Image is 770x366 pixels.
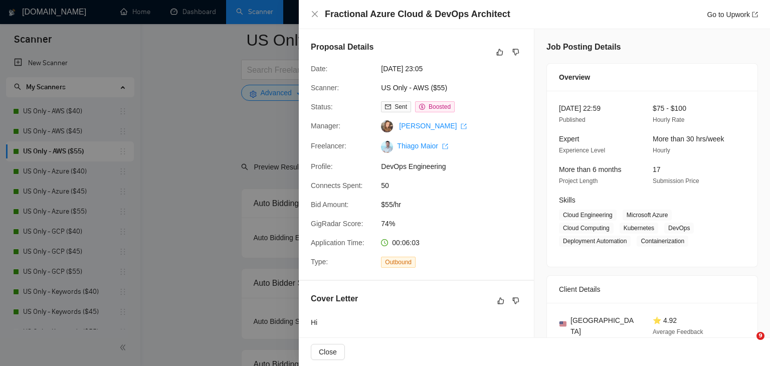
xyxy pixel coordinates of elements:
[461,123,467,129] span: export
[559,165,622,173] span: More than 6 months
[559,147,605,154] span: Experience Level
[311,220,363,228] span: GigRadar Score:
[442,143,448,149] span: export
[512,297,519,305] span: dislike
[559,177,598,185] span: Project Length
[559,116,586,123] span: Published
[559,196,575,204] span: Skills
[510,46,522,58] button: dislike
[311,293,358,305] h5: Cover Letter
[397,142,448,150] a: Thiago Maior export
[623,210,672,221] span: Microsoft Azure
[311,122,340,130] span: Manager:
[385,104,391,110] span: mail
[653,165,661,173] span: 17
[495,295,507,307] button: like
[707,11,758,19] a: Go to Upworkexport
[559,223,614,234] span: Cloud Computing
[620,223,658,234] span: Kubernetes
[653,177,699,185] span: Submission Price
[512,48,519,56] span: dislike
[559,210,617,221] span: Cloud Engineering
[311,103,333,111] span: Status:
[494,46,506,58] button: like
[419,104,425,110] span: dollar
[311,181,363,190] span: Connects Spent:
[546,41,621,53] h5: Job Posting Details
[429,103,451,110] span: Boosted
[559,135,579,143] span: Expert
[653,316,677,324] span: ⭐ 4.92
[311,142,346,150] span: Freelancer:
[559,320,566,327] img: 🇺🇸
[756,332,764,340] span: 9
[311,10,319,18] span: close
[559,236,631,247] span: Deployment Automation
[399,122,467,130] a: [PERSON_NAME] export
[653,328,703,335] span: Average Feedback
[736,332,760,356] iframe: Intercom live chat
[311,344,345,360] button: Close
[311,201,349,209] span: Bid Amount:
[653,147,670,154] span: Hourly
[395,103,407,110] span: Sent
[381,257,416,268] span: Outbound
[559,72,590,83] span: Overview
[311,10,319,19] button: Close
[381,82,531,93] span: US Only - AWS ($55)
[559,276,745,303] div: Client Details
[653,104,686,112] span: $75 - $100
[653,135,724,143] span: More than 30 hrs/week
[497,297,504,305] span: like
[510,295,522,307] button: dislike
[381,239,388,246] span: clock-circle
[311,41,373,53] h5: Proposal Details
[311,65,327,73] span: Date:
[381,63,531,74] span: [DATE] 23:05
[392,239,420,247] span: 00:06:03
[381,180,531,191] span: 50
[381,218,531,229] span: 74%
[637,236,688,247] span: Containerization
[570,315,637,337] span: [GEOGRAPHIC_DATA]
[653,116,684,123] span: Hourly Rate
[381,141,393,153] img: c1nIYiYEnWxP2TfA_dGaGsU0yq_D39oq7r38QHb4DlzjuvjqWQxPJgmVLd1BESEi1_
[381,161,531,172] span: DevOps Engineering
[311,84,339,92] span: Scanner:
[311,162,333,170] span: Profile:
[559,104,601,112] span: [DATE] 22:59
[752,12,758,18] span: export
[381,199,531,210] span: $55/hr
[311,239,364,247] span: Application Time:
[311,258,328,266] span: Type:
[325,8,510,21] h4: Fractional Azure Cloud & DevOps Architect
[496,48,503,56] span: like
[319,346,337,357] span: Close
[664,223,694,234] span: DevOps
